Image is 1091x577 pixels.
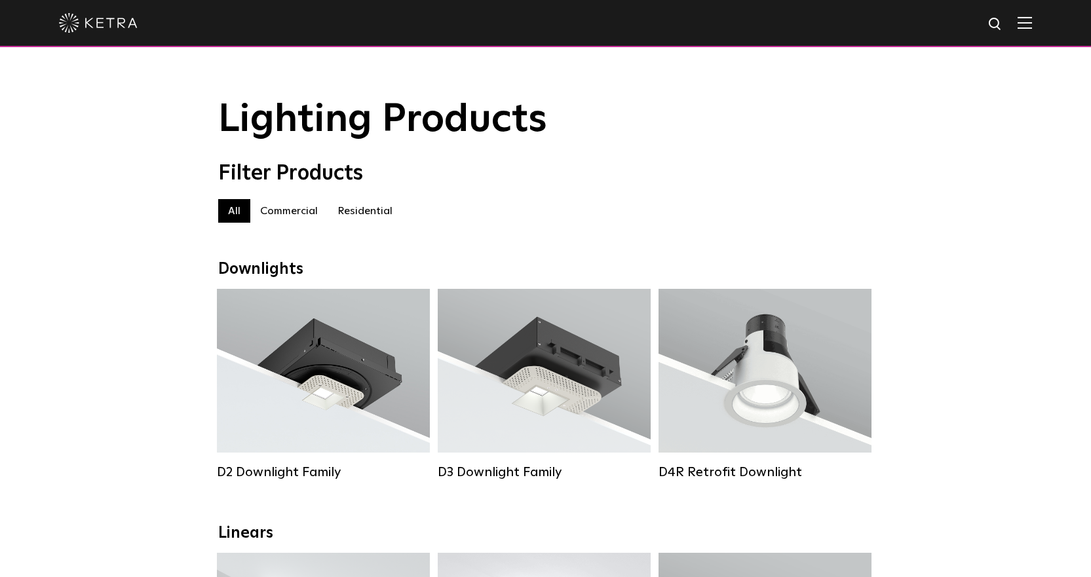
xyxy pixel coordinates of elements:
img: ketra-logo-2019-white [59,13,138,33]
div: Filter Products [218,161,873,186]
div: Linears [218,524,873,543]
span: Lighting Products [218,100,547,140]
a: D4R Retrofit Downlight Lumen Output:800Colors:White / BlackBeam Angles:15° / 25° / 40° / 60°Watta... [659,289,871,480]
div: Downlights [218,260,873,279]
label: Commercial [250,199,328,223]
img: Hamburger%20Nav.svg [1018,16,1032,29]
img: search icon [987,16,1004,33]
label: Residential [328,199,402,223]
div: D3 Downlight Family [438,464,651,480]
label: All [218,199,250,223]
a: D3 Downlight Family Lumen Output:700 / 900 / 1100Colors:White / Black / Silver / Bronze / Paintab... [438,289,651,480]
div: D4R Retrofit Downlight [659,464,871,480]
div: D2 Downlight Family [217,464,430,480]
a: D2 Downlight Family Lumen Output:1200Colors:White / Black / Gloss Black / Silver / Bronze / Silve... [217,289,430,480]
